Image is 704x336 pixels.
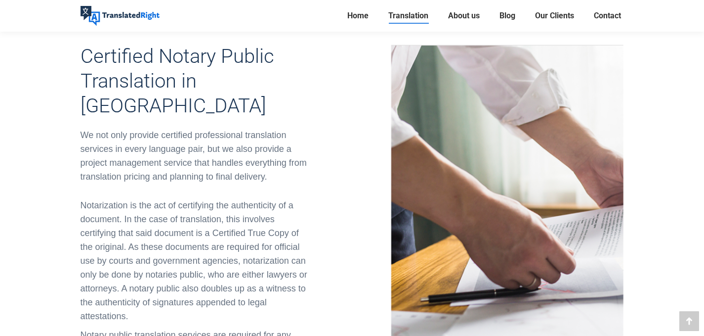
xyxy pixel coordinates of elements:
[445,9,483,23] a: About us
[81,128,313,184] div: We not only provide certified professional translation services in every language pair, but we al...
[344,9,372,23] a: Home
[591,9,624,23] a: Contact
[497,9,518,23] a: Blog
[594,11,621,21] span: Contact
[535,11,574,21] span: Our Clients
[81,44,313,118] h2: Certified Notary Public Translation in [GEOGRAPHIC_DATA]
[81,200,307,321] span: Notarization is the act of certifying the authenticity of a document. In the case of translation,...
[385,9,431,23] a: Translation
[532,9,577,23] a: Our Clients
[388,11,428,21] span: Translation
[448,11,480,21] span: About us
[499,11,515,21] span: Blog
[81,6,160,26] img: Translated Right
[347,11,369,21] span: Home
